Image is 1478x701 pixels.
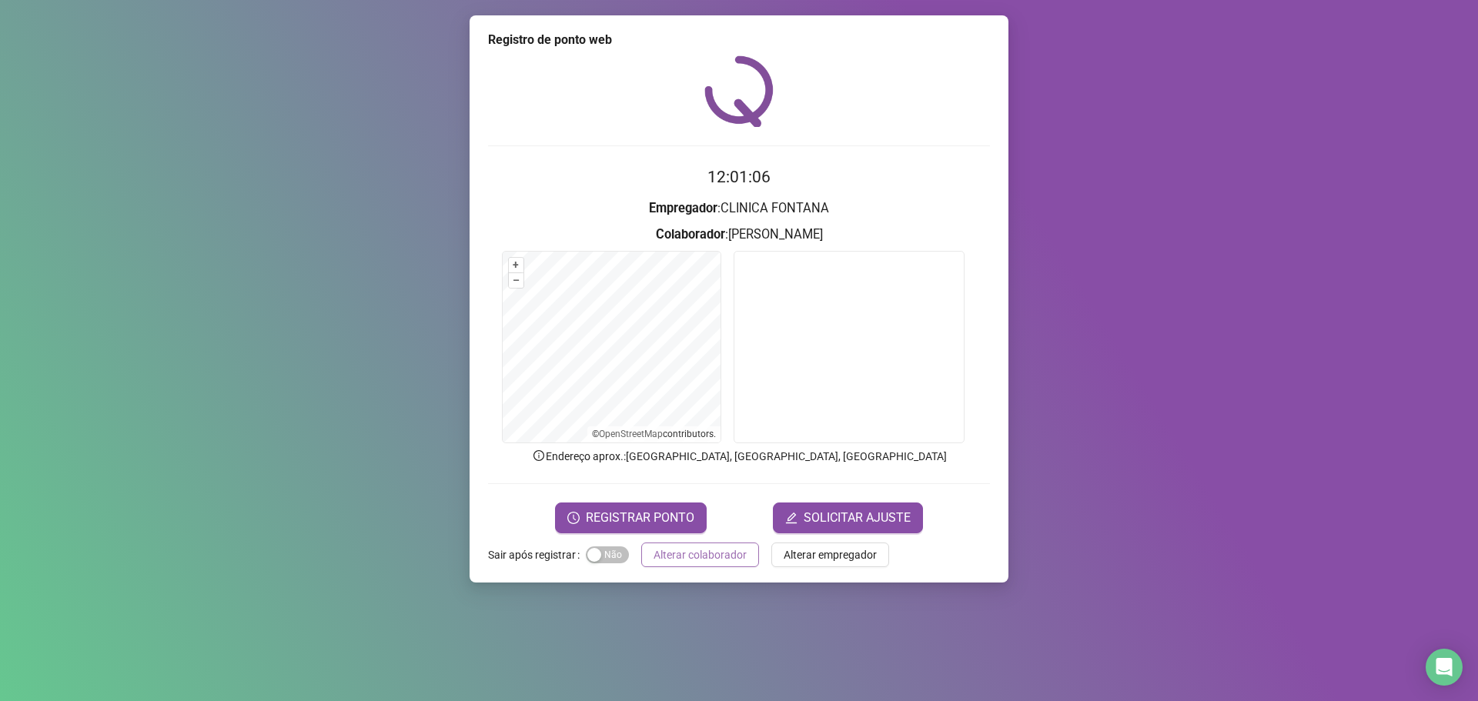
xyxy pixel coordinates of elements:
time: 12:01:06 [707,168,771,186]
strong: Colaborador [656,227,725,242]
span: SOLICITAR AJUSTE [804,509,911,527]
a: OpenStreetMap [599,429,663,439]
button: editSOLICITAR AJUSTE [773,502,923,533]
span: REGISTRAR PONTO [586,509,694,527]
button: Alterar empregador [771,542,889,567]
span: edit [785,512,798,524]
p: Endereço aprox. : [GEOGRAPHIC_DATA], [GEOGRAPHIC_DATA], [GEOGRAPHIC_DATA] [488,448,990,465]
button: + [509,258,523,272]
strong: Empregador [649,201,717,215]
span: info-circle [532,449,546,462]
button: Alterar colaborador [641,542,759,567]
span: Alterar empregador [784,546,877,563]
span: Alterar colaborador [654,546,747,563]
h3: : [PERSON_NAME] [488,225,990,245]
img: QRPoint [704,55,774,127]
div: Open Intercom Messenger [1426,649,1463,686]
span: clock-circle [567,512,580,524]
label: Sair após registrar [488,542,586,567]
h3: : CLINICA FONTANA [488,199,990,219]
button: REGISTRAR PONTO [555,502,707,533]
div: Registro de ponto web [488,31,990,49]
li: © contributors. [592,429,716,439]
button: – [509,273,523,288]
